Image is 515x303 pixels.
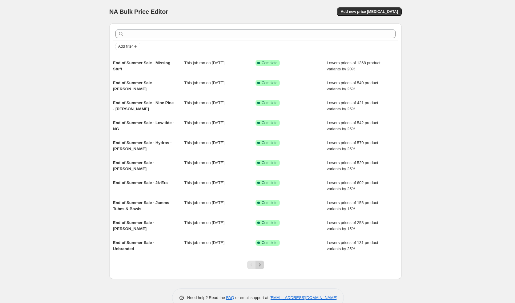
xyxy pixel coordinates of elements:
[270,295,337,300] a: [EMAIL_ADDRESS][DOMAIN_NAME]
[327,240,378,251] span: Lowers prices of 131 product variants by 25%
[234,295,270,300] span: or email support at
[327,140,378,151] span: Lowers prices of 570 product variants by 25%
[113,220,154,231] span: End of Summer Sale - [PERSON_NAME]
[113,180,168,185] span: End of Summer Sale - 2k-Era
[255,261,264,269] button: Next
[262,120,277,125] span: Complete
[337,7,402,16] button: Add new price [MEDICAL_DATA]
[327,100,378,111] span: Lowers prices of 421 product variants by 25%
[262,160,277,165] span: Complete
[184,180,226,185] span: This job ran on [DATE].
[262,61,277,65] span: Complete
[115,43,140,50] button: Add filter
[184,220,226,225] span: This job ran on [DATE].
[327,180,378,191] span: Lowers prices of 602 product variants by 25%
[341,9,398,14] span: Add new price [MEDICAL_DATA]
[327,220,378,231] span: Lowers prices of 258 product variants by 15%
[262,100,277,105] span: Complete
[327,200,378,211] span: Lowers prices of 156 product variants by 15%
[113,61,170,71] span: End of Summer Sale - Missing Stuff
[327,81,378,91] span: Lowers prices of 540 product variants by 25%
[113,140,172,151] span: End of Summer Sale - Hydros - [PERSON_NAME]
[327,120,378,131] span: Lowers prices of 542 product variants by 25%
[113,81,154,91] span: End of Summer Sale - [PERSON_NAME]
[113,160,154,171] span: End of Summer Sale - [PERSON_NAME]
[113,100,174,111] span: End of Summer Sale - Nine Pine - [PERSON_NAME]
[262,200,277,205] span: Complete
[262,81,277,85] span: Complete
[262,220,277,225] span: Complete
[184,81,226,85] span: This job ran on [DATE].
[262,140,277,145] span: Complete
[184,240,226,245] span: This job ran on [DATE].
[184,160,226,165] span: This job ran on [DATE].
[113,240,154,251] span: End of Summer Sale - Unbranded
[184,100,226,105] span: This job ran on [DATE].
[184,200,226,205] span: This job ran on [DATE].
[187,295,226,300] span: Need help? Read the
[118,44,133,49] span: Add filter
[184,61,226,65] span: This job ran on [DATE].
[247,261,264,269] nav: Pagination
[262,180,277,185] span: Complete
[184,120,226,125] span: This job ran on [DATE].
[226,295,234,300] a: FAQ
[113,120,174,131] span: End of Summer Sale - Low tide - NG
[262,240,277,245] span: Complete
[327,160,378,171] span: Lowers prices of 520 product variants by 25%
[327,61,380,71] span: Lowers prices of 1368 product variants by 20%
[113,200,169,211] span: End of Summer Sale - Jamms Tubes & Bowls
[109,8,168,15] span: NA Bulk Price Editor
[184,140,226,145] span: This job ran on [DATE].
